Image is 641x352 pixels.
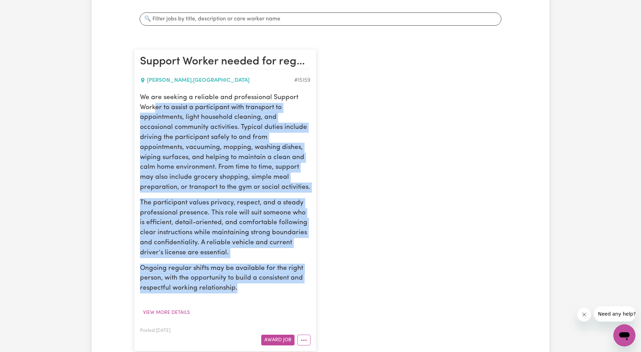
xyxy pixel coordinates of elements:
button: View more details [140,307,193,318]
p: We are seeking a reliable and professional Support Worker to assist a participant with transport ... [140,93,310,193]
iframe: Message from company [594,306,635,322]
button: Award Job [261,335,295,345]
iframe: Close message [577,308,591,322]
input: 🔍 Filter jobs by title, description or care worker name [140,12,501,26]
iframe: Button to launch messaging window [613,324,635,346]
p: Ongoing regular shifts may be available for the right person, with the opportunity to build a con... [140,264,310,293]
p: The participant values privacy, respect, and a steady professional presence. This role will suit ... [140,198,310,258]
div: Job ID #15159 [294,76,310,85]
h2: Support Worker needed for regular shifts [140,55,310,69]
button: More options [297,335,310,345]
span: Need any help? [4,5,42,10]
div: [PERSON_NAME] , [GEOGRAPHIC_DATA] [140,76,294,85]
span: Posted: [DATE] [140,328,170,333]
